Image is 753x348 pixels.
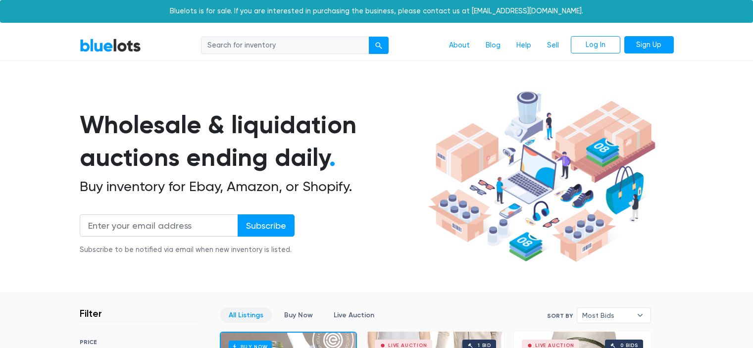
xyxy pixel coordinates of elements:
[478,343,491,348] div: 1 bid
[571,36,620,54] a: Log In
[325,307,383,323] a: Live Auction
[508,36,539,55] a: Help
[220,307,272,323] a: All Listings
[547,311,573,320] label: Sort By
[620,343,638,348] div: 0 bids
[441,36,478,55] a: About
[630,308,651,323] b: ▾
[535,343,574,348] div: Live Auction
[388,343,427,348] div: Live Auction
[424,87,659,267] img: hero-ee84e7d0318cb26816c560f6b4441b76977f77a177738b4e94f68c95b2b83dbb.png
[238,214,295,237] input: Subscribe
[329,143,336,172] span: .
[539,36,567,55] a: Sell
[582,308,632,323] span: Most Bids
[80,214,238,237] input: Enter your email address
[478,36,508,55] a: Blog
[80,108,424,174] h1: Wholesale & liquidation auctions ending daily
[201,37,369,54] input: Search for inventory
[276,307,321,323] a: Buy Now
[80,339,198,346] h6: PRICE
[624,36,674,54] a: Sign Up
[80,307,102,319] h3: Filter
[80,38,141,52] a: BlueLots
[80,245,295,255] div: Subscribe to be notified via email when new inventory is listed.
[80,178,424,195] h2: Buy inventory for Ebay, Amazon, or Shopify.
